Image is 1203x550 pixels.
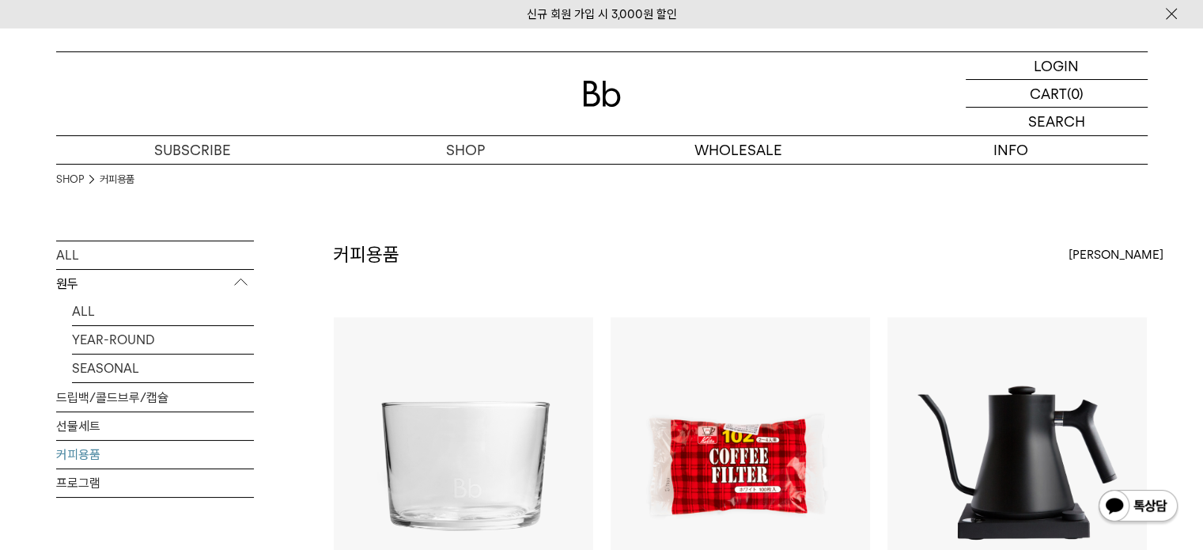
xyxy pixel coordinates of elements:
span: [PERSON_NAME] [1069,245,1163,264]
p: WHOLESALE [602,136,875,164]
a: SHOP [56,172,84,188]
a: SEASONAL [72,355,254,382]
a: ALL [72,298,254,325]
p: LOGIN [1034,52,1079,79]
a: YEAR-ROUND [72,326,254,354]
p: 원두 [56,270,254,298]
a: SUBSCRIBE [56,136,329,164]
h2: 커피용품 [333,241,399,268]
p: (0) [1067,80,1084,107]
a: 커피용품 [56,441,254,468]
p: INFO [875,136,1148,164]
a: SHOP [329,136,602,164]
p: SEARCH [1028,108,1085,135]
img: 로고 [583,81,621,107]
a: LOGIN [966,52,1148,80]
a: 선물세트 [56,412,254,440]
a: 프로그램 [56,469,254,497]
a: 드립백/콜드브루/캡슐 [56,384,254,412]
p: CART [1030,80,1067,107]
img: 카카오톡 채널 1:1 채팅 버튼 [1097,488,1179,526]
a: 신규 회원 가입 시 3,000원 할인 [527,7,677,21]
a: CART (0) [966,80,1148,108]
a: ALL [56,241,254,269]
a: 커피용품 [100,172,134,188]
